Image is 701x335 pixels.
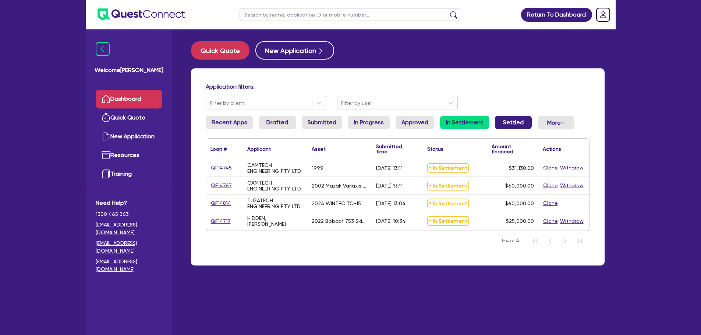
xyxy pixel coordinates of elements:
[96,146,162,165] a: Resources
[210,199,231,207] a: QF14814
[96,127,162,146] a: New Application
[312,183,367,189] div: 2002 Mazak Variaxis 630 5x
[521,8,592,22] a: Return To Dashboard
[247,146,271,152] div: Applicant
[312,165,323,171] div: 1999
[376,218,406,224] div: [DATE] 10:34
[376,144,412,154] div: Submitted time
[102,170,110,178] img: training
[247,197,303,209] div: TUZATECH ENGINEERING PTY LTD
[247,215,303,227] div: HIDDEN, [PERSON_NAME]
[96,42,110,56] img: icon-menu-close
[594,5,613,24] a: Dropdown toggle
[572,234,587,248] button: Last Page
[96,165,162,183] a: Training
[560,164,584,172] button: Withdraw
[505,183,534,189] span: $60,000.00
[543,199,558,207] button: Clone
[96,108,162,127] a: Quick Quote
[210,217,231,225] a: QF14717
[102,113,110,122] img: quick-quote
[312,200,367,206] div: 2024 WINTEC TC-15 CNC LATHE
[509,165,534,171] span: $31,130.00
[427,163,469,173] span: In Settlement
[543,234,557,248] button: Previous Page
[427,199,469,208] span: In Settlement
[98,8,185,21] img: quest-connect-logo-blue
[96,258,162,273] a: [EMAIL_ADDRESS][DOMAIN_NAME]
[96,221,162,236] a: [EMAIL_ADDRESS][DOMAIN_NAME]
[96,210,162,218] span: 1300 465 363
[348,116,390,129] a: In Progress
[440,116,489,129] a: In Settlement
[376,183,403,189] div: [DATE] 13:11
[538,116,574,129] button: Dropdown toggle
[427,146,443,152] div: Status
[427,181,469,190] span: In Settlement
[528,234,543,248] button: First Page
[543,146,561,152] div: Actions
[302,116,342,129] a: Submitted
[240,8,460,21] input: Search by name, application ID or mobile number...
[376,165,403,171] div: [DATE] 13:11
[259,116,296,129] a: Drafted
[427,216,469,226] span: In Settlement
[247,180,303,192] div: CAMTECH ENGINEERING PTY. LTD.
[501,237,519,245] span: 1-4 of 4
[255,41,334,60] button: New Application
[191,41,255,60] a: Quick Quote
[560,181,584,190] button: Withdraw
[312,218,367,224] div: 2022 Bobcat 753 Skid-Steer Loader
[396,116,434,129] a: Approved
[210,164,232,172] a: QF14745
[96,90,162,108] a: Dashboard
[506,218,534,224] span: $25,000.00
[505,200,534,206] span: $60,000.00
[557,234,572,248] button: Next Page
[495,116,532,129] a: Settled
[206,116,253,129] a: Recent Apps
[96,199,162,207] span: Need Help?
[543,217,558,225] button: Clone
[96,239,162,255] a: [EMAIL_ADDRESS][DOMAIN_NAME]
[95,66,163,75] span: Welcome [PERSON_NAME]
[376,200,406,206] div: [DATE] 13:04
[492,144,534,154] div: Amount financed
[560,217,584,225] button: Withdraw
[102,151,110,160] img: resources
[191,41,249,60] button: Quick Quote
[102,132,110,141] img: new-application
[206,83,590,90] h4: Application filters:
[210,181,232,190] a: QF14767
[543,181,558,190] button: Clone
[247,162,303,174] div: CAMTECH ENGINEERING PTY. LTD.
[210,146,227,152] div: Loan #
[543,164,558,172] button: Clone
[312,146,326,152] div: Asset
